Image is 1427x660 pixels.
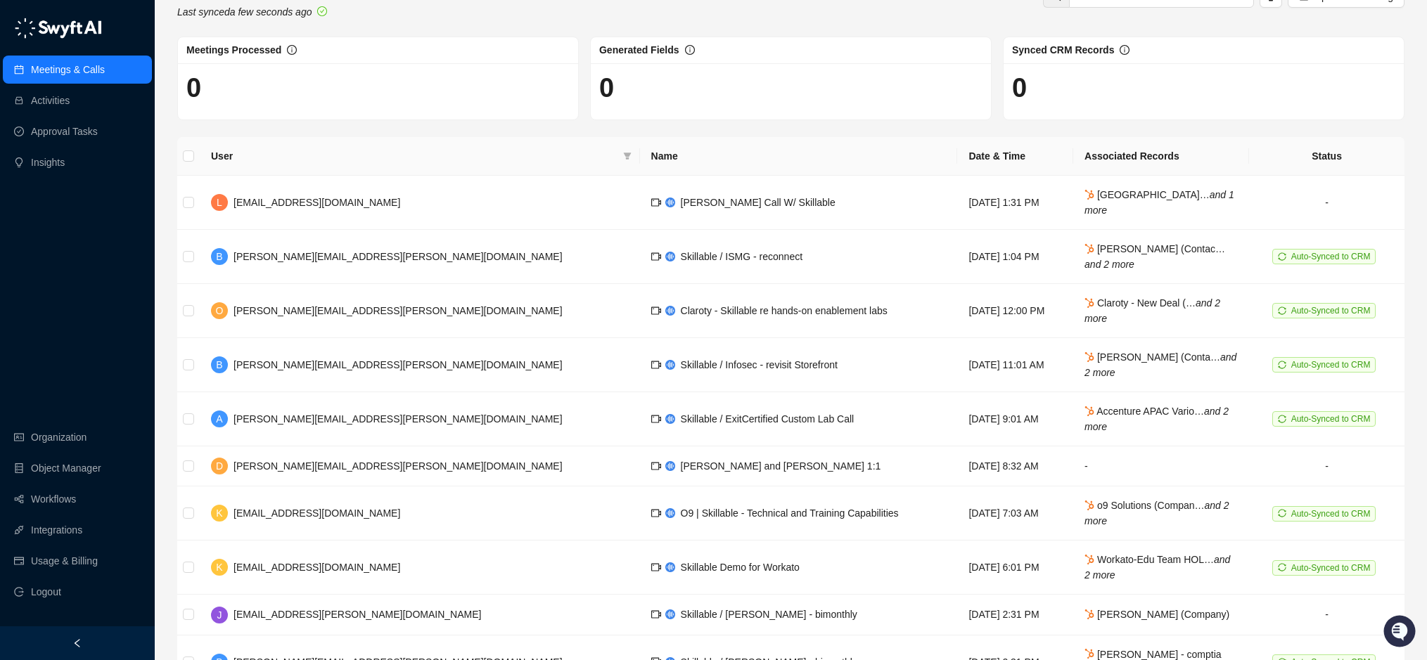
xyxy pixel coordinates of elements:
a: Organization [31,423,87,451]
p: Welcome 👋 [14,56,256,79]
span: [PERSON_NAME] (Conta… [1084,351,1236,378]
img: Swyft AI [14,14,42,42]
span: [PERSON_NAME][EMAIL_ADDRESS][PERSON_NAME][DOMAIN_NAME] [233,460,563,472]
a: Usage & Billing [31,547,98,575]
span: Meetings Processed [186,44,281,56]
td: [DATE] 11:01 AM [957,338,1073,392]
td: [DATE] 12:00 PM [957,284,1073,338]
a: Insights [31,148,65,176]
span: Generated Fields [599,44,679,56]
span: Status [77,197,108,211]
div: Start new chat [48,127,231,141]
span: [GEOGRAPHIC_DATA]… [1084,189,1234,216]
i: Last synced a few seconds ago [177,6,312,18]
span: sync [1278,415,1286,423]
img: chorus-BBBF9yxZ.png [665,414,675,424]
span: [EMAIL_ADDRESS][DOMAIN_NAME] [233,562,400,573]
span: sync [1278,252,1286,261]
a: Approval Tasks [31,117,98,145]
span: sync [1278,306,1286,315]
td: - [1249,176,1404,230]
span: video-camera [651,360,661,370]
th: Status [1249,137,1404,176]
span: L [217,195,222,210]
span: Skillable / Infosec - revisit Storefront [681,359,838,370]
span: A [216,411,222,427]
th: Associated Records [1073,137,1249,176]
span: Pylon [140,231,170,242]
th: Name [640,137,958,176]
td: - [1249,595,1404,635]
span: Skillable / [PERSON_NAME] - bimonthly [681,609,857,620]
td: [DATE] 1:31 PM [957,176,1073,230]
span: info-circle [1120,45,1130,55]
img: chorus-BBBF9yxZ.png [665,609,675,619]
span: check-circle [317,6,327,16]
span: Claroty - New Deal (… [1084,297,1220,324]
span: O9 | Skillable - Technical and Training Capabilities [681,507,899,519]
span: Accenture APAC Vario… [1084,406,1229,432]
span: K [216,559,222,575]
td: [DATE] 8:32 AM [957,446,1073,486]
span: o9 Solutions (Compan… [1084,500,1229,526]
span: [PERSON_NAME] Call W/ Skillable [681,197,836,208]
img: chorus-BBBF9yxZ.png [665,252,675,261]
td: - [1073,446,1249,486]
img: chorus-BBBF9yxZ.png [665,562,675,572]
span: video-camera [651,414,661,424]
img: 5124521997842_fc6d7dfcefe973c2e489_88.png [14,127,39,153]
td: [DATE] 6:01 PM [957,541,1073,595]
i: and 2 more [1084,351,1236,378]
span: Auto-Synced to CRM [1291,414,1371,424]
span: Skillable / ISMG - reconnect [681,251,803,262]
img: chorus-BBBF9yxZ.png [665,198,675,207]
span: Logout [31,578,61,606]
button: Start new chat [239,131,256,148]
span: filter [623,152,632,160]
span: [PERSON_NAME][EMAIL_ADDRESS][PERSON_NAME][DOMAIN_NAME] [233,413,563,425]
td: - [1249,446,1404,486]
span: [PERSON_NAME] (Contac… [1084,243,1225,270]
img: chorus-BBBF9yxZ.png [665,461,675,471]
span: Auto-Synced to CRM [1291,563,1371,573]
th: Date & Time [957,137,1073,176]
span: filter [620,145,634,167]
i: and 2 more [1084,259,1134,270]
span: Skillable Demo for Workato [681,562,800,573]
span: [PERSON_NAME][EMAIL_ADDRESS][PERSON_NAME][DOMAIN_NAME] [233,359,563,370]
h1: 0 [186,72,570,104]
span: Docs [28,197,52,211]
span: Auto-Synced to CRM [1291,252,1371,261]
span: Claroty - Skillable re hands-on enablement labs [681,305,888,316]
span: O [216,303,224,318]
span: Auto-Synced to CRM [1291,360,1371,370]
h1: 0 [599,72,983,104]
span: [EMAIL_ADDRESS][DOMAIN_NAME] [233,197,400,208]
i: and 2 more [1084,297,1220,324]
td: [DATE] 7:03 AM [957,486,1073,541]
a: Object Manager [31,454,101,482]
h1: 0 [1012,72,1395,104]
div: 📶 [63,198,75,209]
i: and 1 more [1084,189,1234,216]
span: K [216,505,222,521]
span: Workato-Edu Team HOL… [1084,554,1230,581]
span: Skillable / ExitCertified Custom Lab Call [681,413,855,425]
a: Workflows [31,485,76,513]
span: [EMAIL_ADDRESS][DOMAIN_NAME] [233,507,400,519]
span: [PERSON_NAME][EMAIL_ADDRESS][PERSON_NAME][DOMAIN_NAME] [233,251,563,262]
span: [PERSON_NAME] (Company) [1084,609,1229,620]
a: 📚Docs [8,191,58,216]
i: and 2 more [1084,406,1229,432]
span: [EMAIL_ADDRESS][PERSON_NAME][DOMAIN_NAME] [233,609,481,620]
div: 📚 [14,198,25,209]
span: left [72,638,82,648]
span: [PERSON_NAME] and [PERSON_NAME] 1:1 [681,460,881,472]
span: [PERSON_NAME][EMAIL_ADDRESS][PERSON_NAME][DOMAIN_NAME] [233,305,563,316]
span: Auto-Synced to CRM [1291,509,1371,519]
span: info-circle [287,45,297,55]
span: Synced CRM Records [1012,44,1114,56]
span: video-camera [651,609,661,619]
a: Powered byPylon [99,231,170,242]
